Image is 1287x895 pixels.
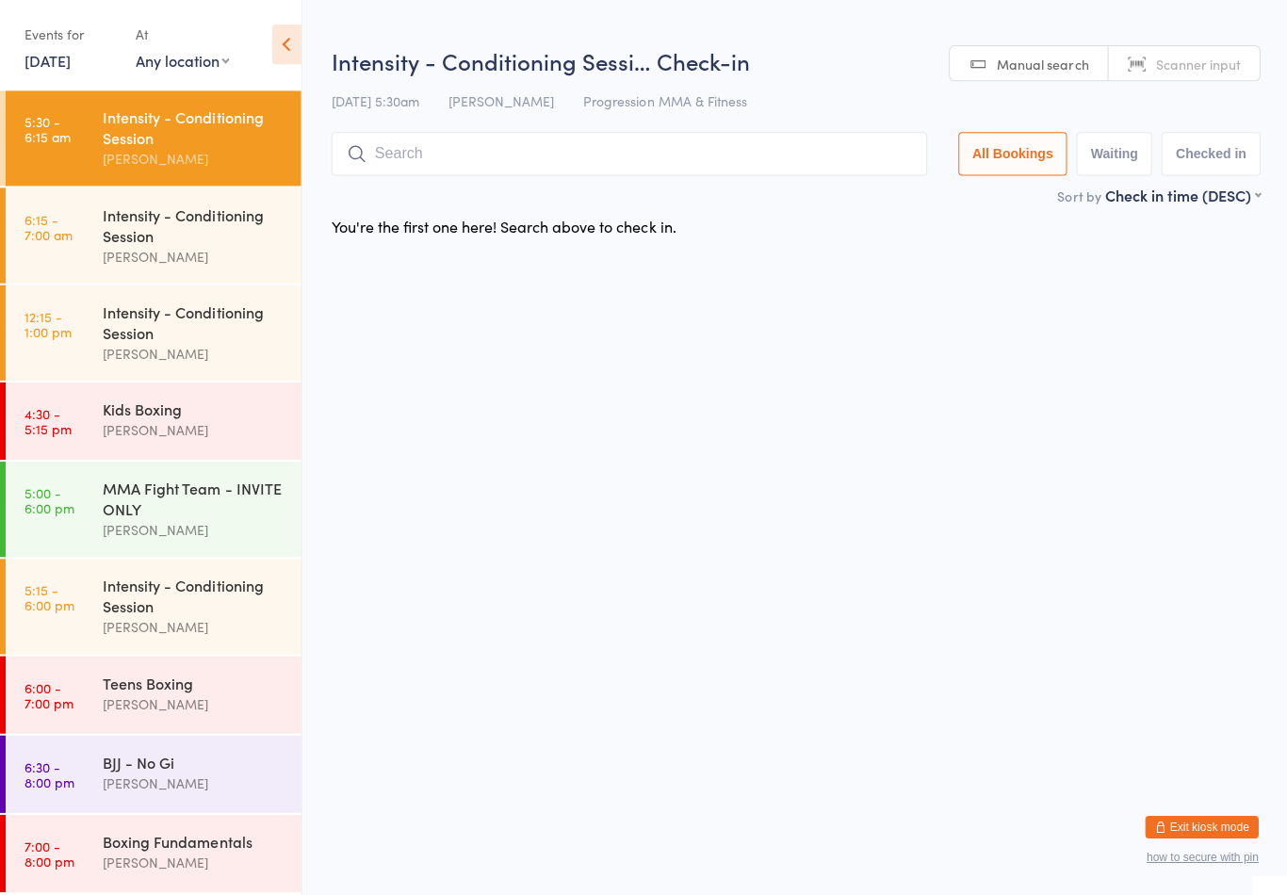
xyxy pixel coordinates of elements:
time: 7:00 - 8:00 pm [24,838,74,869]
span: [DATE] 5:30am [331,93,418,112]
div: You're the first one here! Search above to check in. [331,217,675,237]
time: 6:15 - 7:00 am [24,213,73,243]
a: 6:15 -7:00 amIntensity - Conditioning Session[PERSON_NAME] [6,189,301,285]
a: 4:30 -5:15 pmKids Boxing[PERSON_NAME] [6,383,301,461]
div: [PERSON_NAME] [103,420,285,442]
a: 6:00 -7:00 pmTeens Boxing[PERSON_NAME] [6,657,301,734]
time: 6:00 - 7:00 pm [24,680,73,710]
time: 5:30 - 6:15 am [24,116,71,146]
div: [PERSON_NAME] [103,150,285,171]
button: All Bookings [956,134,1066,177]
div: Any location [136,52,229,73]
div: Intensity - Conditioning Session [103,576,285,617]
h2: Intensity - Conditioning Sessi… Check-in [331,47,1258,78]
a: [DATE] [24,52,71,73]
time: 4:30 - 5:15 pm [24,407,72,437]
div: [PERSON_NAME] [103,617,285,639]
a: 5:00 -6:00 pmMMA Fight Team - INVITE ONLY[PERSON_NAME] [6,463,301,558]
div: MMA Fight Team - INVITE ONLY [103,479,285,520]
div: Kids Boxing [103,399,285,420]
div: At [136,21,229,52]
button: Exit kiosk mode [1143,816,1256,838]
span: Manual search [995,57,1086,75]
a: 7:00 -8:00 pmBoxing Fundamentals[PERSON_NAME] [6,815,301,892]
div: BJJ - No Gi [103,752,285,773]
div: Intensity - Conditioning Session [103,302,285,344]
span: Progression MMA & Fitness [582,93,745,112]
div: Events for [24,21,117,52]
a: 6:30 -8:00 pmBJJ - No Gi[PERSON_NAME] [6,736,301,813]
span: Scanner input [1153,57,1238,75]
div: [PERSON_NAME] [103,247,285,268]
div: [PERSON_NAME] [103,693,285,715]
a: 5:30 -6:15 amIntensity - Conditioning Session[PERSON_NAME] [6,92,301,187]
div: Boxing Fundamentals [103,831,285,852]
time: 6:30 - 8:00 pm [24,759,74,789]
button: Checked in [1159,134,1258,177]
button: Waiting [1074,134,1149,177]
div: Intensity - Conditioning Session [103,205,285,247]
time: 5:00 - 6:00 pm [24,486,74,516]
div: Check in time (DESC) [1102,187,1258,207]
label: Sort by [1055,188,1099,207]
time: 12:15 - 1:00 pm [24,310,72,340]
input: Search [331,134,925,177]
button: how to secure with pin [1144,851,1256,864]
a: 12:15 -1:00 pmIntensity - Conditioning Session[PERSON_NAME] [6,286,301,382]
span: [PERSON_NAME] [448,93,553,112]
div: [PERSON_NAME] [103,773,285,794]
time: 5:15 - 6:00 pm [24,583,74,613]
a: 5:15 -6:00 pmIntensity - Conditioning Session[PERSON_NAME] [6,560,301,655]
div: [PERSON_NAME] [103,344,285,366]
div: [PERSON_NAME] [103,852,285,873]
div: Intensity - Conditioning Session [103,108,285,150]
div: Teens Boxing [103,673,285,693]
div: [PERSON_NAME] [103,520,285,542]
